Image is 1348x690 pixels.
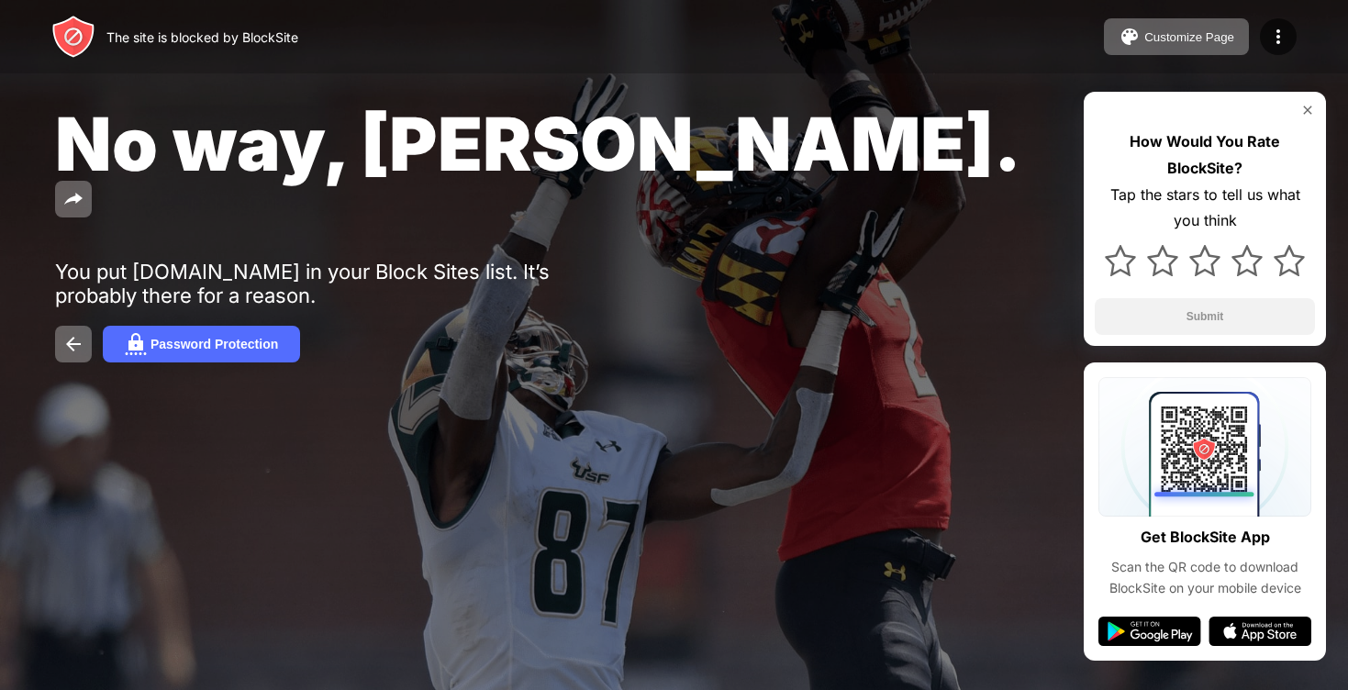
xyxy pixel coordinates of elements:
img: star.svg [1189,245,1220,276]
img: star.svg [1147,245,1178,276]
span: No way, [PERSON_NAME]. [55,99,1021,188]
img: password.svg [125,333,147,355]
img: pallet.svg [1119,26,1141,48]
div: You put [DOMAIN_NAME] in your Block Sites list. It’s probably there for a reason. [55,260,622,307]
div: How Would You Rate BlockSite? [1095,128,1315,182]
img: app-store.svg [1209,617,1311,646]
img: star.svg [1231,245,1263,276]
button: Submit [1095,298,1315,335]
img: share.svg [62,188,84,210]
div: Get BlockSite App [1141,524,1270,551]
img: rate-us-close.svg [1300,103,1315,117]
img: star.svg [1105,245,1136,276]
img: header-logo.svg [51,15,95,59]
div: Password Protection [150,337,278,351]
img: menu-icon.svg [1267,26,1289,48]
img: google-play.svg [1098,617,1201,646]
img: star.svg [1274,245,1305,276]
div: The site is blocked by BlockSite [106,29,298,45]
button: Password Protection [103,326,300,362]
button: Customize Page [1104,18,1249,55]
div: Tap the stars to tell us what you think [1095,182,1315,235]
div: Customize Page [1144,30,1234,44]
img: back.svg [62,333,84,355]
div: Scan the QR code to download BlockSite on your mobile device [1098,557,1311,598]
